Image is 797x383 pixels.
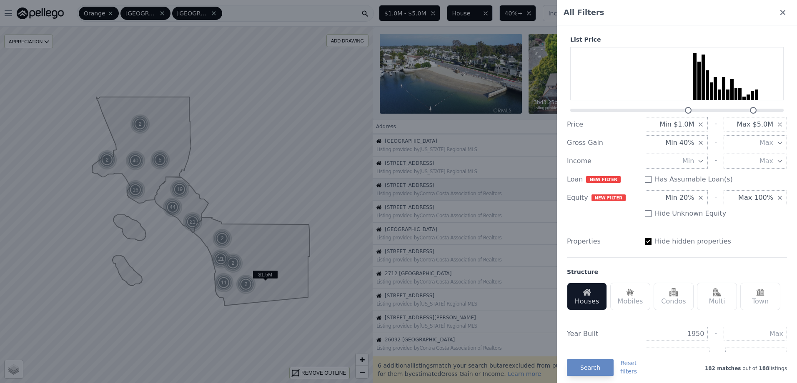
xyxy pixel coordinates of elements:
label: Hide hidden properties [655,236,731,246]
span: NEW FILTER [591,194,626,201]
button: Max 100% [724,190,787,205]
div: Mobiles [610,283,650,310]
img: Town [756,288,764,296]
div: Structure [567,268,598,276]
button: Min 40% [645,135,708,150]
span: Max [759,138,773,148]
div: Price [567,119,638,129]
div: - [714,327,717,341]
div: Houses [567,283,607,310]
label: Hide Unknown Equity [655,209,727,219]
div: Condos [654,283,694,310]
span: Max $5.0M [737,119,773,129]
img: Condos [669,288,678,296]
span: Max [759,156,773,166]
span: 188 [757,366,769,371]
button: Min 1000 sqft [645,348,709,363]
span: Min [682,156,694,166]
div: - [714,135,717,150]
div: List Price [567,35,787,44]
div: Loan [567,174,638,184]
div: Equity [567,193,638,203]
span: Max 100% [738,193,773,203]
div: - [714,117,717,132]
div: Multi [697,283,737,310]
div: - [714,154,717,169]
button: Max [724,135,787,150]
div: - [714,190,717,205]
span: Min 20% [665,193,694,203]
span: NEW FILTER [586,176,620,183]
img: Mobiles [626,288,634,296]
button: Min [645,154,708,169]
input: Max [724,327,787,341]
div: out of listings [637,363,787,372]
input: Min [645,327,708,341]
button: Max $5.0M [724,117,787,132]
div: Year Built [567,329,638,339]
span: All Filters [564,7,604,18]
span: 182 matches [705,366,741,371]
div: Income [567,156,638,166]
div: Gross Gain [567,138,638,148]
div: Town [740,283,780,310]
img: Multi [713,288,721,296]
button: Min $1.0M [645,117,708,132]
span: Min 1000 sqft [650,350,696,360]
button: Max [725,348,787,363]
span: Min 40% [665,138,694,148]
button: Search [567,359,614,376]
button: Max [724,154,787,169]
label: Has Assumable Loan(s) [655,174,733,184]
span: Min $1.0M [660,119,694,129]
div: - [716,348,719,363]
div: Properties [567,236,638,246]
button: Resetfilters [620,359,637,376]
span: Max [759,350,773,360]
img: Houses [583,288,591,296]
button: Min 20% [645,190,708,205]
div: Finished Sqft [567,350,638,360]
